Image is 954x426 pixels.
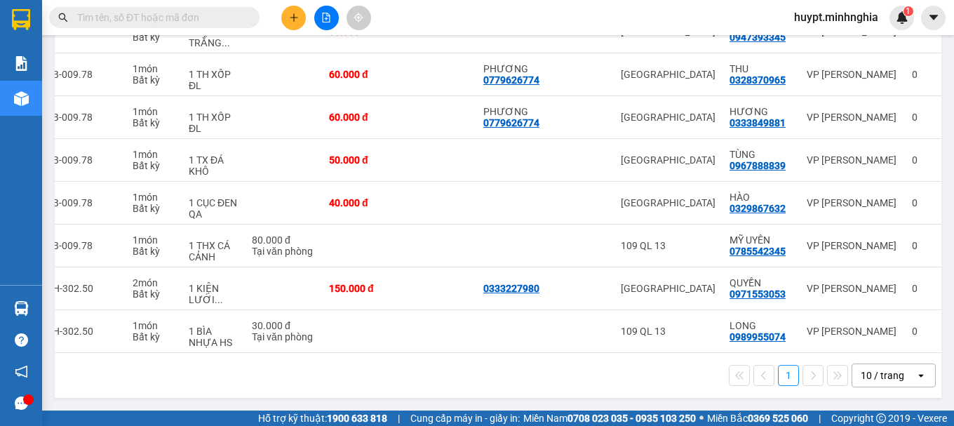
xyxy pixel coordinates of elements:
[41,154,119,166] div: 86B-009.78
[41,326,119,337] div: 50H-302.50
[189,69,238,91] div: 1 TH XỐP ĐL
[189,240,238,262] div: 1 THX CÁ CẢNH
[329,197,399,208] div: 40.000 đ
[621,154,715,166] div: [GEOGRAPHIC_DATA]
[133,277,175,288] div: 2 món
[621,240,715,251] div: 109 QL 13
[410,411,520,426] span: Cung cấp máy in - giấy in:
[707,411,808,426] span: Miền Bắc
[133,63,175,74] div: 1 món
[289,13,299,22] span: plus
[133,192,175,203] div: 1 món
[912,240,947,251] div: 0
[14,56,29,71] img: solution-icon
[730,63,793,74] div: THU
[258,411,387,426] span: Hỗ trợ kỹ thuật:
[189,197,238,220] div: 1 CỤC ĐEN QA
[906,6,911,16] span: 1
[252,331,315,342] div: Tại văn phòng
[15,397,28,410] span: message
[329,283,399,294] div: 150.000 đ
[819,411,821,426] span: |
[730,74,786,86] div: 0328370965
[807,112,898,123] div: VP [PERSON_NAME]
[621,69,715,80] div: [GEOGRAPHIC_DATA]
[621,283,715,294] div: [GEOGRAPHIC_DATA]
[77,10,243,25] input: Tìm tên, số ĐT hoặc mã đơn
[523,411,696,426] span: Miền Nam
[861,368,904,382] div: 10 / trang
[189,26,238,48] div: 1 BỌC TRẮNG BÁNH CANH
[133,117,175,128] div: Bất kỳ
[12,9,30,30] img: logo-vxr
[807,326,898,337] div: VP [PERSON_NAME]
[483,283,539,294] div: 0333227980
[133,331,175,342] div: Bất kỳ
[329,112,399,123] div: 60.000 đ
[915,370,927,381] svg: open
[189,112,238,134] div: 1 TH XỐP ĐL
[133,203,175,214] div: Bất kỳ
[189,154,238,177] div: 1 TX ĐÁ KHÔ
[329,69,399,80] div: 60.000 đ
[730,277,793,288] div: QUYỀN
[730,246,786,257] div: 0785542345
[329,154,399,166] div: 50.000 đ
[730,32,786,43] div: 0947393345
[133,320,175,331] div: 1 món
[730,192,793,203] div: HÀO
[398,411,400,426] span: |
[730,234,793,246] div: MỸ UYÊN
[912,326,947,337] div: 0
[876,413,886,423] span: copyright
[783,8,889,26] span: huypt.minhnghia
[483,74,539,86] div: 0779626774
[133,288,175,300] div: Bất kỳ
[483,106,546,117] div: PHƯƠNG
[347,6,371,30] button: aim
[133,234,175,246] div: 1 món
[699,415,704,421] span: ⚪️
[778,365,799,386] button: 1
[621,197,715,208] div: [GEOGRAPHIC_DATA]
[133,160,175,171] div: Bất kỳ
[281,6,306,30] button: plus
[14,301,29,316] img: warehouse-icon
[133,106,175,117] div: 1 món
[41,283,119,294] div: 50H-302.50
[730,149,793,160] div: TÙNG
[133,246,175,257] div: Bất kỳ
[15,365,28,378] span: notification
[730,117,786,128] div: 0333849881
[927,11,940,24] span: caret-down
[41,197,119,208] div: 86B-009.78
[189,283,238,305] div: 1 KIỆN LƯỚI XANH+ 1 CỤC TRẮNG SỨ
[807,240,898,251] div: VP [PERSON_NAME]
[354,13,363,22] span: aim
[807,197,898,208] div: VP [PERSON_NAME]
[730,331,786,342] div: 0989955074
[730,160,786,171] div: 0967888839
[327,413,387,424] strong: 1900 633 818
[483,63,546,74] div: PHƯƠNG
[912,283,947,294] div: 0
[483,117,539,128] div: 0779626774
[58,13,68,22] span: search
[730,320,793,331] div: LONG
[912,69,947,80] div: 0
[14,91,29,106] img: warehouse-icon
[730,288,786,300] div: 0971553053
[215,294,223,305] span: ...
[912,112,947,123] div: 0
[730,106,793,117] div: HƯƠNG
[621,326,715,337] div: 109 QL 13
[730,203,786,214] div: 0329867632
[41,240,119,251] div: 86B-009.78
[252,320,315,331] div: 30.000 đ
[807,69,898,80] div: VP [PERSON_NAME]
[748,413,808,424] strong: 0369 525 060
[189,326,238,348] div: 1 BÌA NHỰA HS
[41,112,119,123] div: 86B-009.78
[621,112,715,123] div: [GEOGRAPHIC_DATA]
[133,32,175,43] div: Bất kỳ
